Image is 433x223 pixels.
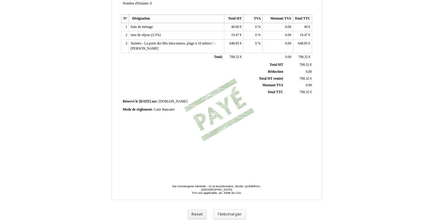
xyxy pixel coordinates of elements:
[121,15,129,23] th: N°
[224,31,243,40] td: €
[298,55,308,59] span: 708.32
[121,31,129,40] td: 2
[255,41,257,45] span: 0
[270,63,283,67] span: Total HT
[263,83,283,87] span: Montant TVA
[243,15,262,23] th: TVA
[304,25,308,29] span: 40
[229,55,239,59] span: 708.32
[300,33,308,37] span: 19.47
[306,70,312,74] span: 0,00
[123,108,153,112] span: Mode de règlement:
[213,209,246,219] button: Télécharger
[293,31,312,40] td: €
[188,209,207,219] button: Reset
[263,15,293,23] th: Montant TVA
[306,83,312,87] span: 0.00
[298,41,308,45] span: 648.85
[154,108,175,112] span: Carte Bancaire
[158,99,187,103] span: [DOMAIN_NAME]
[243,23,262,31] td: %
[268,90,283,94] span: Total TTC
[123,99,138,103] span: Réservé le
[150,2,152,5] span: 0
[224,40,243,53] td: €
[259,77,283,81] span: Total HT remisé
[293,23,312,31] td: €
[299,63,309,67] span: 708.32
[192,191,241,194] span: TVA non applicable, art. 293B du CGI.
[255,25,257,29] span: 0
[284,89,313,96] td: €
[299,90,309,94] span: 708.32
[131,41,216,50] span: Nuitées - La porte des Bés intra-muros, plage à 10 mètres ! - [PERSON_NAME]
[224,23,243,31] td: €
[284,62,313,68] td: €
[121,40,129,53] td: 3
[131,33,161,37] span: taxe de séjour (3.3%)
[293,53,312,61] td: €
[152,99,158,103] span: sur:
[131,25,153,29] span: frais de ménage
[293,40,312,53] td: €
[224,15,243,23] th: Total HT
[5,2,23,20] button: Ouvrir le widget de chat LiveChat
[285,55,291,59] span: 0.00
[268,70,283,74] span: Réduction
[285,41,291,45] span: 0.00
[224,53,243,61] td: €
[255,33,257,37] span: 0
[139,99,151,103] span: [DATE]
[231,33,239,37] span: 19.47
[129,15,224,23] th: Désignation
[214,55,223,59] span: Total:
[121,23,129,31] td: 1
[285,33,291,37] span: 0.00
[123,2,149,5] span: Nombre d'Enfants:
[172,185,261,191] span: Ma Conciergerie Sérénité - 21 la bourdonnière, 35190, QUEBRIAC, [GEOGRAPHIC_DATA]
[243,31,262,40] td: %
[229,41,239,45] span: 648.85
[231,25,239,29] span: 40.00
[284,75,313,82] td: €
[293,15,312,23] th: Total TTC
[243,40,262,53] td: %
[285,25,291,29] span: 0.00
[299,77,309,81] span: 708.32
